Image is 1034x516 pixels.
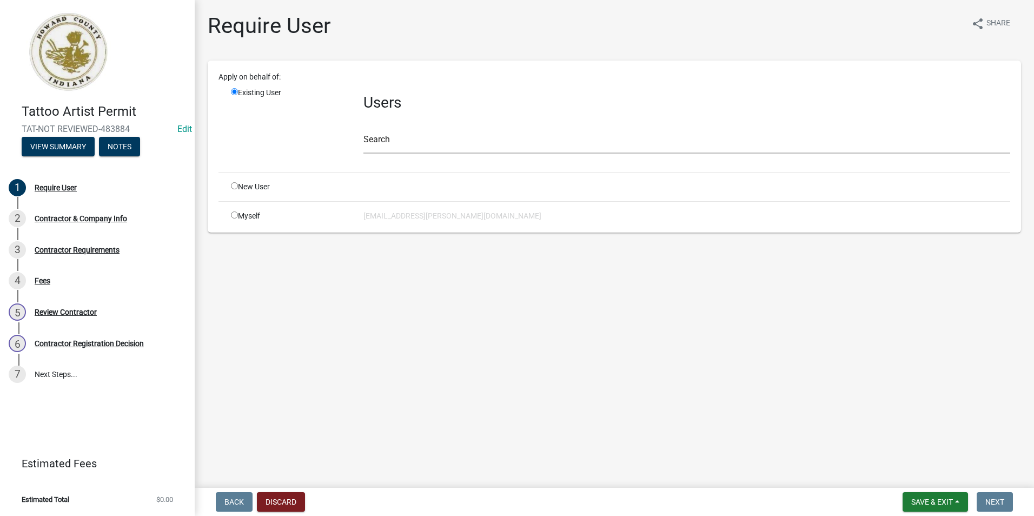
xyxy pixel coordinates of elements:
[35,340,144,347] div: Contractor Registration Decision
[9,272,26,289] div: 4
[99,137,140,156] button: Notes
[22,496,69,503] span: Estimated Total
[9,241,26,259] div: 3
[216,492,253,512] button: Back
[35,215,127,222] div: Contractor & Company Info
[35,308,97,316] div: Review Contractor
[223,181,355,193] div: New User
[9,303,26,321] div: 5
[963,13,1019,34] button: shareShare
[903,492,968,512] button: Save & Exit
[22,143,95,151] wm-modal-confirm: Summary
[9,210,26,227] div: 2
[9,335,26,352] div: 6
[210,71,1018,83] div: Apply on behalf of:
[257,492,305,512] button: Discard
[971,17,984,30] i: share
[9,453,177,474] a: Estimated Fees
[363,94,1010,112] h3: Users
[224,498,244,506] span: Back
[223,210,355,222] div: Myself
[223,87,355,163] div: Existing User
[35,246,120,254] div: Contractor Requirements
[22,124,173,134] span: TAT-NOT REVIEWED-483884
[911,498,953,506] span: Save & Exit
[35,184,77,191] div: Require User
[35,277,50,285] div: Fees
[986,17,1010,30] span: Share
[22,104,186,120] h4: Tattoo Artist Permit
[985,498,1004,506] span: Next
[22,137,95,156] button: View Summary
[156,496,173,503] span: $0.00
[177,124,192,134] a: Edit
[9,366,26,383] div: 7
[9,179,26,196] div: 1
[208,13,331,39] h1: Require User
[977,492,1013,512] button: Next
[22,11,114,92] img: Howard County, Indiana
[99,143,140,151] wm-modal-confirm: Notes
[177,124,192,134] wm-modal-confirm: Edit Application Number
